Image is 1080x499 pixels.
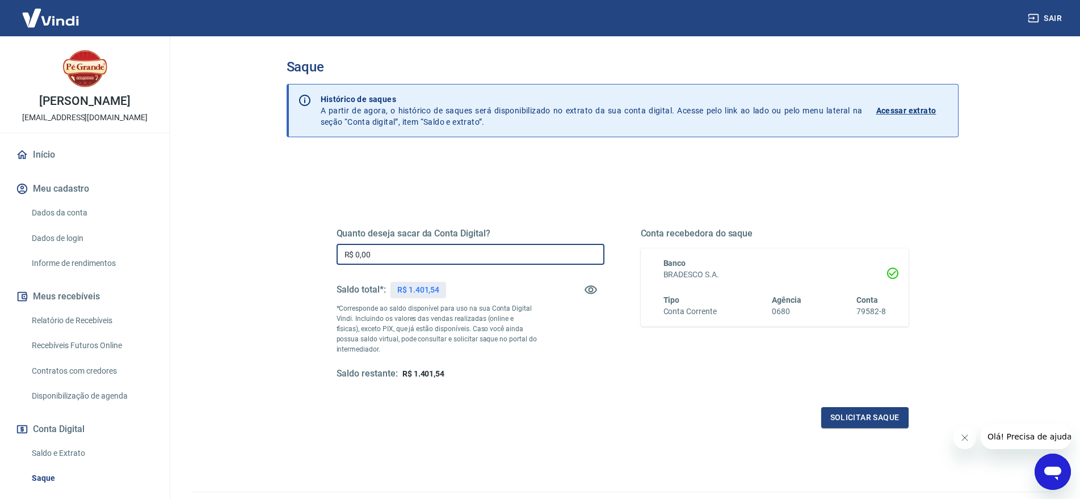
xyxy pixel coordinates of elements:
span: Olá! Precisa de ajuda? [7,8,95,17]
h5: Saldo total*: [337,284,386,295]
a: Disponibilização de agenda [27,384,156,408]
a: Relatório de Recebíveis [27,309,156,332]
img: Vindi [14,1,87,35]
a: Dados da conta [27,201,156,225]
span: R$ 1.401,54 [402,369,444,378]
button: Conta Digital [14,417,156,442]
p: Histórico de saques [321,94,863,105]
p: [EMAIL_ADDRESS][DOMAIN_NAME] [22,112,148,124]
h5: Quanto deseja sacar da Conta Digital? [337,228,604,239]
a: Acessar extrato [876,94,949,128]
h3: Saque [287,59,959,75]
span: Banco [663,259,686,268]
a: Recebíveis Futuros Online [27,334,156,357]
button: Sair [1026,8,1066,29]
a: Contratos com credores [27,360,156,383]
h6: Conta Corrente [663,306,717,318]
img: 98aaf12d-6cbf-4552-aad4-24ed26b5f0a0.jpeg [62,45,108,91]
h5: Saldo restante: [337,368,398,380]
button: Solicitar saque [821,407,909,428]
iframe: Mensagem da empresa [981,424,1071,449]
a: Dados de login [27,227,156,250]
span: Conta [856,295,878,305]
p: Acessar extrato [876,105,936,116]
p: [PERSON_NAME] [39,95,130,107]
p: A partir de agora, o histórico de saques será disponibilizado no extrato da sua conta digital. Ac... [321,94,863,128]
h6: 0680 [772,306,801,318]
a: Informe de rendimentos [27,252,156,275]
button: Meu cadastro [14,176,156,201]
a: Saque [27,467,156,490]
span: Tipo [663,295,680,305]
a: Início [14,142,156,167]
h6: BRADESCO S.A. [663,269,886,281]
button: Meus recebíveis [14,284,156,309]
h6: 79582-8 [856,306,886,318]
p: R$ 1.401,54 [397,284,439,296]
p: *Corresponde ao saldo disponível para uso na sua Conta Digital Vindi. Incluindo os valores das ve... [337,303,537,354]
a: Saldo e Extrato [27,442,156,465]
h5: Conta recebedora do saque [641,228,909,239]
iframe: Fechar mensagem [953,426,976,449]
span: Agência [772,295,801,305]
iframe: Botão para abrir a janela de mensagens [1035,454,1071,490]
